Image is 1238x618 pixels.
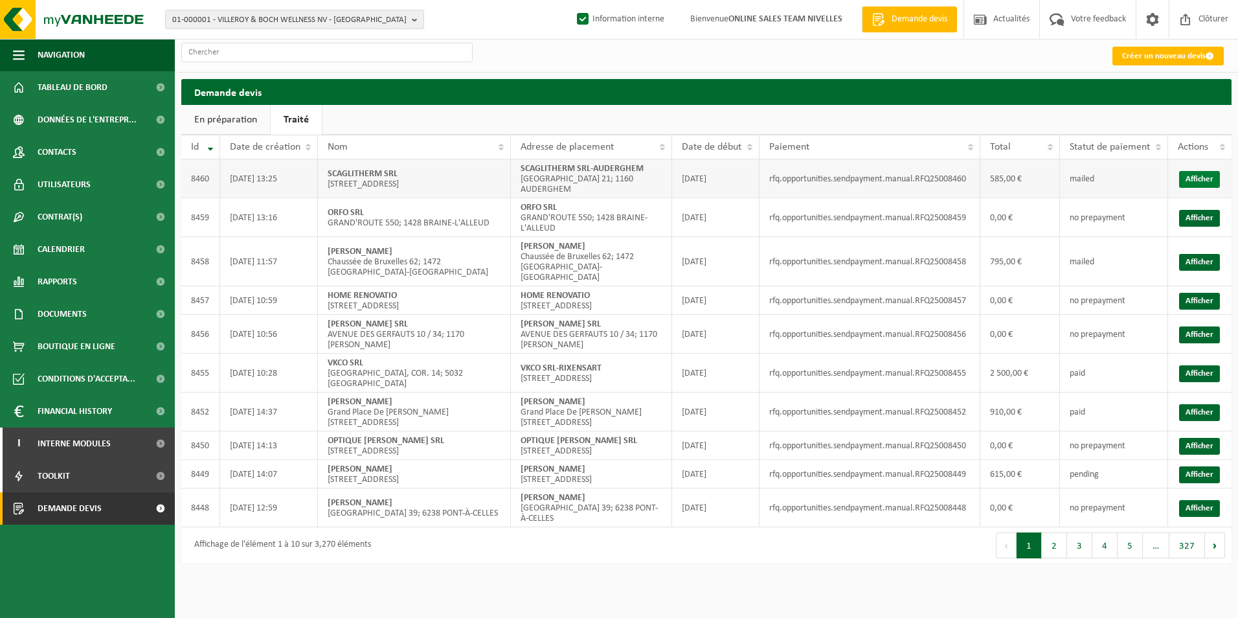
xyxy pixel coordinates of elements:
a: Afficher [1179,210,1220,227]
label: Information interne [574,10,664,29]
strong: HOME RENOVATIO [328,291,397,301]
td: 0,00 € [980,286,1060,315]
span: Calendrier [38,233,85,266]
strong: SCAGLITHERM SRL [328,169,398,179]
span: Demande devis [38,492,102,525]
td: rfq.opportunities.sendpayment.manual.RFQ25008452 [760,393,980,431]
span: no prepayment [1070,330,1125,339]
td: Chaussée de Bruxelles 62; 1472 [GEOGRAPHIC_DATA]-[GEOGRAPHIC_DATA] [511,237,672,286]
td: Grand Place De [PERSON_NAME][STREET_ADDRESS] [318,393,511,431]
td: 8452 [181,393,220,431]
td: 8458 [181,237,220,286]
span: no prepayment [1070,503,1125,513]
div: Affichage de l'élément 1 à 10 sur 3,270 éléments [188,534,371,557]
a: Afficher [1179,404,1220,421]
strong: [PERSON_NAME] [328,397,392,407]
td: [DATE] [672,460,760,488]
button: 01-000001 - VILLEROY & BOCH WELLNESS NV - [GEOGRAPHIC_DATA] [165,10,424,29]
td: 8448 [181,488,220,527]
td: 910,00 € [980,393,1060,431]
button: Next [1205,532,1225,558]
td: [STREET_ADDRESS] [318,431,511,460]
td: [DATE] [672,431,760,460]
td: [STREET_ADDRESS] [511,354,672,393]
span: Utilisateurs [38,168,91,201]
td: rfq.opportunities.sendpayment.manual.RFQ25008448 [760,488,980,527]
td: rfq.opportunities.sendpayment.manual.RFQ25008450 [760,431,980,460]
span: Contacts [38,136,76,168]
span: paid [1070,369,1085,378]
td: [DATE] [672,354,760,393]
td: [GEOGRAPHIC_DATA] 39; 6238 PONT-À-CELLES [511,488,672,527]
td: [STREET_ADDRESS] [318,159,511,198]
td: 8456 [181,315,220,354]
td: rfq.opportunities.sendpayment.manual.RFQ25008459 [760,198,980,237]
td: [DATE] [672,198,760,237]
a: Afficher [1179,326,1220,343]
button: 5 [1118,532,1143,558]
a: Afficher [1179,171,1220,188]
td: 8449 [181,460,220,488]
span: Paiement [769,142,809,152]
td: 585,00 € [980,159,1060,198]
td: rfq.opportunities.sendpayment.manual.RFQ25008457 [760,286,980,315]
td: [DATE] 11:57 [220,237,318,286]
td: rfq.opportunities.sendpayment.manual.RFQ25008449 [760,460,980,488]
a: Traité [271,105,322,135]
td: 8457 [181,286,220,315]
span: paid [1070,407,1085,417]
td: 8460 [181,159,220,198]
span: no prepayment [1070,213,1125,223]
strong: OPTIQUE [PERSON_NAME] SRL [521,436,637,446]
td: 795,00 € [980,237,1060,286]
span: Demande devis [888,13,951,26]
strong: ORFO SRL [328,208,364,218]
span: Date de début [682,142,741,152]
span: Statut de paiement [1070,142,1150,152]
td: 615,00 € [980,460,1060,488]
td: GRAND'ROUTE 550; 1428 BRAINE-L'ALLEUD [318,198,511,237]
strong: VKCO SRL [328,358,363,368]
span: Nom [328,142,348,152]
td: [DATE] 14:37 [220,393,318,431]
span: Financial History [38,395,112,428]
td: Chaussée de Bruxelles 62; 1472 [GEOGRAPHIC_DATA]-[GEOGRAPHIC_DATA] [318,237,511,286]
button: 4 [1092,532,1118,558]
a: Afficher [1179,293,1220,310]
span: mailed [1070,257,1094,267]
strong: [PERSON_NAME] [328,247,392,257]
span: Rapports [38,266,77,298]
td: [DATE] 14:07 [220,460,318,488]
a: Afficher [1179,365,1220,382]
strong: [PERSON_NAME] [328,498,392,508]
span: Navigation [38,39,85,71]
td: [DATE] 10:28 [220,354,318,393]
h2: Demande devis [181,79,1232,104]
td: [GEOGRAPHIC_DATA] 39; 6238 PONT-À-CELLES [318,488,511,527]
span: Contrat(s) [38,201,82,233]
td: 2 500,00 € [980,354,1060,393]
strong: [PERSON_NAME] [521,464,585,474]
td: 8455 [181,354,220,393]
button: Previous [996,532,1017,558]
span: Total [990,142,1011,152]
td: [DATE] [672,393,760,431]
a: Afficher [1179,500,1220,517]
strong: [PERSON_NAME] SRL [328,319,408,329]
strong: [PERSON_NAME] SRL [521,319,601,329]
strong: [PERSON_NAME] [521,397,585,407]
td: [STREET_ADDRESS] [511,460,672,488]
td: [DATE] [672,237,760,286]
span: Toolkit [38,460,70,492]
a: Afficher [1179,438,1220,455]
button: 3 [1067,532,1092,558]
span: Interne modules [38,428,111,460]
strong: [PERSON_NAME] [328,464,392,474]
td: rfq.opportunities.sendpayment.manual.RFQ25008456 [760,315,980,354]
span: no prepayment [1070,296,1125,306]
strong: SCAGLITHERM SRL-AUDERGHEM [521,164,644,174]
td: [DATE] 13:16 [220,198,318,237]
span: … [1143,532,1169,558]
input: Chercher [181,43,473,62]
td: [DATE] [672,286,760,315]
